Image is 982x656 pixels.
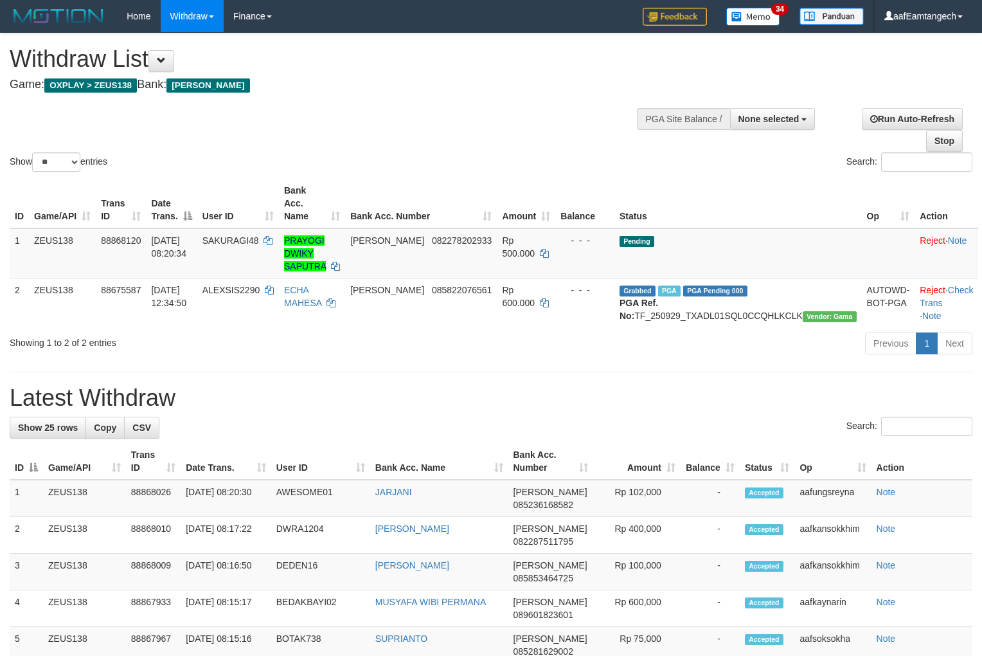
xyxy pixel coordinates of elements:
[375,524,449,534] a: [PERSON_NAME]
[794,443,871,480] th: Op: activate to sort column ascending
[513,597,587,607] span: [PERSON_NAME]
[101,285,141,295] span: 88675587
[18,423,78,433] span: Show 25 rows
[10,278,29,327] td: 2
[10,78,642,91] h4: Game: Bank:
[926,130,963,152] a: Stop
[920,285,973,308] a: Check Trans
[681,443,740,480] th: Balance: activate to sort column ascending
[432,235,492,246] span: Copy 082278202933 to clipboard
[877,524,896,534] a: Note
[555,179,614,228] th: Balance
[370,443,508,480] th: Bank Acc. Name: activate to sort column ascending
[740,443,795,480] th: Status: activate to sort column ascending
[29,278,96,327] td: ZEUS138
[124,417,159,439] a: CSV
[513,633,587,644] span: [PERSON_NAME]
[43,443,126,480] th: Game/API: activate to sort column ascending
[350,285,424,295] span: [PERSON_NAME]
[29,179,96,228] th: Game/API: activate to sort column ascending
[799,8,864,25] img: panduan.png
[126,443,181,480] th: Trans ID: activate to sort column ascending
[29,228,96,278] td: ZEUS138
[10,417,86,439] a: Show 25 rows
[915,179,978,228] th: Action
[877,487,896,497] a: Note
[683,286,747,296] span: PGA Pending
[432,285,492,295] span: Copy 085822076561 to clipboard
[271,554,370,590] td: DEDEN16
[794,554,871,590] td: aafkansokkhim
[745,487,783,498] span: Accepted
[915,228,978,278] td: ·
[738,114,799,124] span: None selected
[614,179,862,228] th: Status
[846,152,972,172] label: Search:
[643,8,707,26] img: Feedback.jpg
[745,634,783,645] span: Accepted
[513,524,587,534] span: [PERSON_NAME]
[502,285,535,308] span: Rp 600.000
[502,235,535,259] span: Rp 500.000
[920,235,945,246] a: Reject
[181,590,271,627] td: [DATE] 08:15:17
[126,554,181,590] td: 88868009
[10,6,107,26] img: MOTION_logo.png
[96,179,146,228] th: Trans ID: activate to sort column ascending
[513,487,587,497] span: [PERSON_NAME]
[132,423,151,433] span: CSV
[126,517,181,554] td: 88868010
[862,108,963,130] a: Run Auto-Refresh
[593,443,681,480] th: Amount: activate to sort column ascending
[681,517,740,554] td: -
[937,333,972,354] a: Next
[916,333,938,354] a: 1
[881,152,972,172] input: Search:
[202,285,260,295] span: ALEXSIS2290
[794,590,871,627] td: aafkaynarin
[202,235,259,246] span: SAKURAGI48
[560,284,609,296] div: - - -
[43,517,126,554] td: ZEUS138
[593,590,681,627] td: Rp 600,000
[181,517,271,554] td: [DATE] 08:17:22
[43,590,126,627] td: ZEUS138
[637,108,729,130] div: PGA Site Balance /
[620,298,658,321] b: PGA Ref. No:
[32,152,80,172] select: Showentries
[101,235,141,246] span: 88868120
[745,597,783,608] span: Accepted
[771,3,789,15] span: 34
[375,487,412,497] a: JARJANI
[803,311,857,322] span: Vendor URL: https://trx31.1velocity.biz
[44,78,137,93] span: OXPLAY > ZEUS138
[846,417,972,436] label: Search:
[922,311,942,321] a: Note
[151,235,186,259] span: [DATE] 08:20:34
[10,179,29,228] th: ID
[948,235,967,246] a: Note
[375,597,486,607] a: MUSYAFA WIBI PERMANA
[877,560,896,570] a: Note
[920,285,945,295] a: Reject
[497,179,555,228] th: Amount: activate to sort column ascending
[181,480,271,517] td: [DATE] 08:20:30
[94,423,116,433] span: Copy
[726,8,780,26] img: Button%20Memo.svg
[284,285,321,308] a: ECHA MAHESA
[513,560,587,570] span: [PERSON_NAME]
[10,480,43,517] td: 1
[513,536,573,547] span: Copy 082287511795 to clipboard
[513,500,573,510] span: Copy 085236168582 to clipboard
[10,517,43,554] td: 2
[350,235,424,246] span: [PERSON_NAME]
[593,480,681,517] td: Rp 102,000
[593,554,681,590] td: Rp 100,000
[865,333,916,354] a: Previous
[279,179,345,228] th: Bank Acc. Name: activate to sort column ascending
[10,590,43,627] td: 4
[877,633,896,644] a: Note
[10,385,972,411] h1: Latest Withdraw
[151,285,186,308] span: [DATE] 12:34:50
[862,278,915,327] td: AUTOWD-BOT-PGA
